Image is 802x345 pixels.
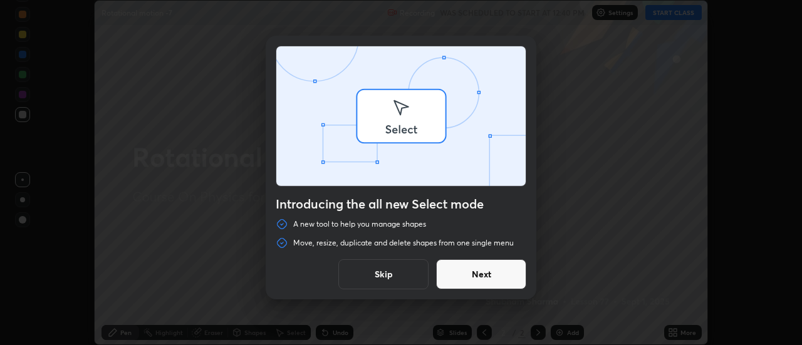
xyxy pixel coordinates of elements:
[338,259,429,289] button: Skip
[276,197,526,212] h4: Introducing the all new Select mode
[293,238,514,248] p: Move, resize, duplicate and delete shapes from one single menu
[293,219,426,229] p: A new tool to help you manage shapes
[276,46,526,188] div: animation
[436,259,526,289] button: Next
